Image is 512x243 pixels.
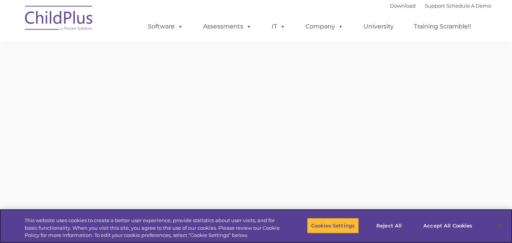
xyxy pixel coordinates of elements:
[365,218,413,234] button: Reject All
[390,3,416,9] a: Download
[21,0,97,38] img: ChildPlus by Procare Solutions
[406,19,479,34] a: Training Scramble!!
[140,19,191,34] a: Software
[307,218,359,234] button: Cookies Settings
[492,217,508,234] button: Close
[356,19,401,34] a: University
[196,19,259,34] a: Assessments
[425,3,445,9] a: Support
[446,3,491,9] a: Schedule A Demo
[419,218,476,234] button: Accept All Cookies
[298,19,351,34] a: Company
[390,3,491,9] font: |
[264,19,293,34] a: IT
